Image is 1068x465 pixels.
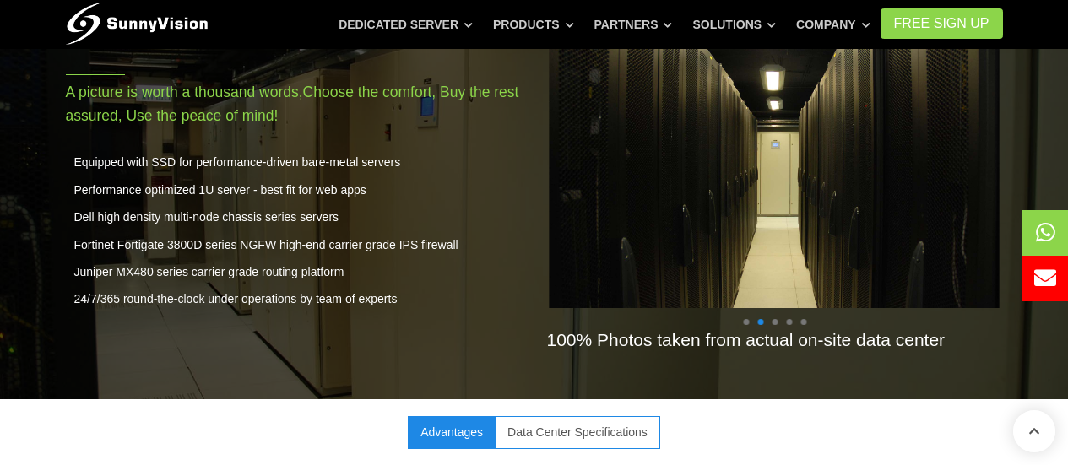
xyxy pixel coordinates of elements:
li: Equipped with SSD for performance-driven bare-metal servers [66,153,522,171]
li: 24/7/365 round-the-clock under operations by team of experts [66,289,522,308]
li: Performance optimized 1U server - best fit for web apps [66,181,522,199]
a: Company [796,9,870,40]
p: A picture is worth a thousand words,Choose the comfort, Buy the rest assured, Use the peace of mind! [66,80,522,127]
a: Partners [594,9,673,40]
h4: 100% Photos taken from actual on-site data center [547,327,1003,352]
li: Dell high density multi-node chassis series servers [66,208,522,226]
a: Solutions [692,9,776,40]
li: Juniper MX480 series carrier grade routing platform [66,262,522,281]
a: Data Center Specifications [495,416,660,448]
img: Image Description [550,9,1000,310]
a: Products [493,9,574,40]
a: Advantages [408,416,496,448]
li: Fortinet Fortigate 3800D series NGFW high-end carrier grade IPS firewall [66,235,522,254]
a: FREE Sign Up [881,8,1003,39]
a: Dedicated Server [339,9,473,40]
